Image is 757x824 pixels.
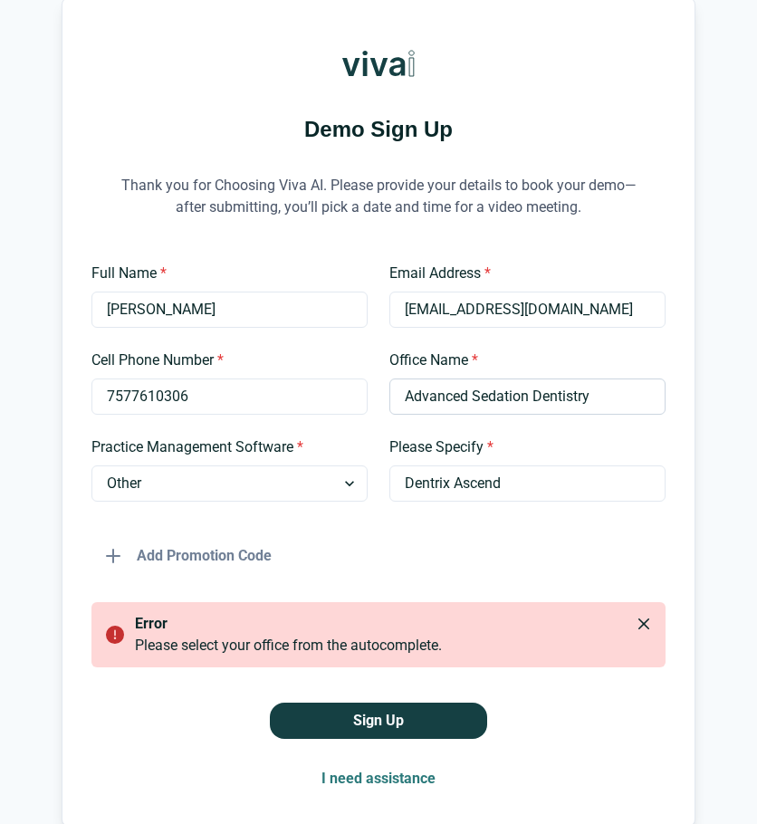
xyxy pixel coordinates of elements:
[270,703,487,739] button: Sign Up
[389,350,655,371] label: Office Name
[135,635,651,656] div: Please select your office from the autocomplete.
[91,263,357,284] label: Full Name
[91,350,357,371] label: Cell Phone Number
[342,27,415,100] img: Viva AI Logo
[107,152,650,241] p: Thank you for Choosing Viva AI. Please provide your details to book your demo—after submitting, y...
[91,114,666,145] h1: Demo Sign Up
[389,436,655,458] label: Please Specify
[629,609,658,638] button: Close
[135,613,644,635] p: error
[91,436,357,458] label: Practice Management Software
[307,761,450,797] button: I need assistance
[389,263,655,284] label: Email Address
[91,538,286,574] button: Add Promotion Code
[389,378,666,415] input: Type your office name and address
